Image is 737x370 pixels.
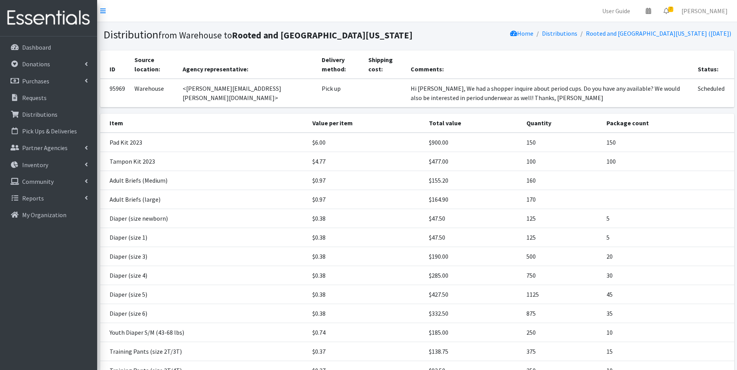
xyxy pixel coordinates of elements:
[522,114,602,133] th: Quantity
[522,152,602,171] td: 100
[159,29,413,41] small: from Warehouse to
[3,174,94,189] a: Community
[22,194,44,202] p: Reports
[424,190,522,209] td: $164.90
[602,266,734,285] td: 30
[522,209,602,228] td: 125
[100,285,308,304] td: Diaper (size 5)
[424,171,522,190] td: $155.20
[100,342,308,361] td: Training Pants (size 2T/3T)
[602,285,734,304] td: 45
[3,190,94,206] a: Reports
[406,50,693,79] th: Comments:
[3,140,94,156] a: Partner Agencies
[100,266,308,285] td: Diaper (size 4)
[406,79,693,107] td: Hi [PERSON_NAME], We had a shopper inquire about period cups. Do you have any available? We would...
[317,50,364,79] th: Delivery method:
[308,171,424,190] td: $0.97
[100,50,130,79] th: ID
[3,207,94,223] a: My Organization
[317,79,364,107] td: Pick up
[22,178,54,185] p: Community
[22,94,47,102] p: Requests
[308,304,424,323] td: $0.38
[308,190,424,209] td: $0.97
[22,60,50,68] p: Donations
[22,161,48,169] p: Inventory
[130,50,178,79] th: Source location:
[602,114,734,133] th: Package count
[3,157,94,173] a: Inventory
[22,111,57,118] p: Distributions
[130,79,178,107] td: Warehouse
[657,3,675,19] a: 7
[675,3,734,19] a: [PERSON_NAME]
[602,304,734,323] td: 35
[364,50,406,79] th: Shipping cost:
[100,171,308,190] td: Adult Briefs (Medium)
[178,79,317,107] td: <[PERSON_NAME][EMAIL_ADDRESS][PERSON_NAME][DOMAIN_NAME]>
[424,266,522,285] td: $285.00
[3,56,94,72] a: Donations
[178,50,317,79] th: Agency representative:
[100,133,308,152] td: Pad Kit 2023
[100,209,308,228] td: Diaper (size newborn)
[693,79,734,107] td: Scheduled
[100,114,308,133] th: Item
[510,29,533,37] a: Home
[522,171,602,190] td: 160
[308,247,424,266] td: $0.38
[103,28,415,41] h1: Distribution
[3,123,94,139] a: Pick Ups & Deliveries
[308,228,424,247] td: $0.38
[586,29,731,37] a: Rooted and [GEOGRAPHIC_DATA][US_STATE] ([DATE])
[693,50,734,79] th: Status:
[668,7,673,12] span: 7
[22,127,77,135] p: Pick Ups & Deliveries
[602,323,734,342] td: 10
[424,304,522,323] td: $332.50
[3,107,94,122] a: Distributions
[424,228,522,247] td: $47.50
[308,323,424,342] td: $0.74
[3,40,94,55] a: Dashboard
[100,79,130,107] td: 95969
[308,209,424,228] td: $0.38
[424,342,522,361] td: $138.75
[308,152,424,171] td: $4.77
[522,323,602,342] td: 250
[522,190,602,209] td: 170
[3,90,94,105] a: Requests
[424,323,522,342] td: $185.00
[602,152,734,171] td: 100
[232,29,413,41] b: Rooted and [GEOGRAPHIC_DATA][US_STATE]
[424,209,522,228] td: $47.50
[522,266,602,285] td: 750
[522,247,602,266] td: 500
[22,144,68,152] p: Partner Agencies
[424,285,522,304] td: $427.50
[522,133,602,152] td: 150
[100,228,308,247] td: Diaper (size 1)
[308,285,424,304] td: $0.38
[424,114,522,133] th: Total value
[596,3,636,19] a: User Guide
[3,5,94,31] img: HumanEssentials
[602,342,734,361] td: 15
[424,133,522,152] td: $900.00
[100,152,308,171] td: Tampon Kit 2023
[308,266,424,285] td: $0.38
[100,323,308,342] td: Youth Diaper S/M (43-68 lbs)
[522,228,602,247] td: 125
[522,304,602,323] td: 875
[542,29,577,37] a: Distributions
[22,43,51,51] p: Dashboard
[100,247,308,266] td: Diaper (size 3)
[522,285,602,304] td: 1125
[424,152,522,171] td: $477.00
[22,211,66,219] p: My Organization
[602,133,734,152] td: 150
[308,114,424,133] th: Value per item
[100,190,308,209] td: Adult Briefs (large)
[602,247,734,266] td: 20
